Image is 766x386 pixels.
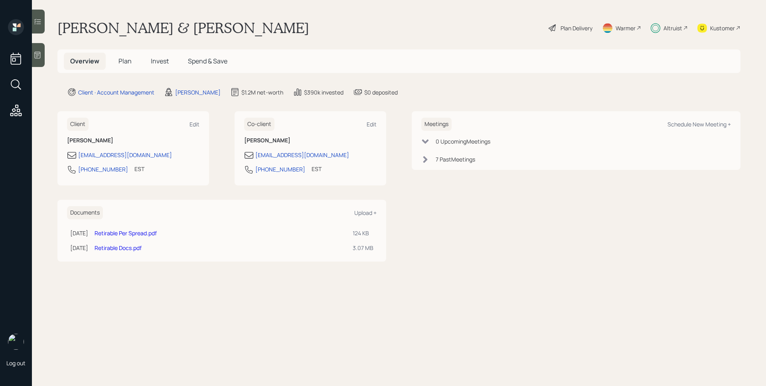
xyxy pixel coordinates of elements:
[436,155,475,163] div: 7 Past Meeting s
[364,88,398,96] div: $0 deposited
[616,24,636,32] div: Warmer
[134,165,144,173] div: EST
[70,244,88,252] div: [DATE]
[436,137,490,146] div: 0 Upcoming Meeting s
[67,137,199,144] h6: [PERSON_NAME]
[312,165,322,173] div: EST
[57,19,309,37] h1: [PERSON_NAME] & [PERSON_NAME]
[78,88,154,96] div: Client · Account Management
[304,88,344,96] div: $390k invested
[8,334,24,350] img: james-distasi-headshot.png
[95,229,157,237] a: Retirable Per Spread.pdf
[190,120,199,128] div: Edit
[255,151,349,159] div: [EMAIL_ADDRESS][DOMAIN_NAME]
[78,165,128,173] div: [PHONE_NUMBER]
[367,120,377,128] div: Edit
[244,118,274,131] h6: Co-client
[244,137,377,144] h6: [PERSON_NAME]
[663,24,682,32] div: Altruist
[188,57,227,65] span: Spend & Save
[70,229,88,237] div: [DATE]
[241,88,283,96] div: $1.2M net-worth
[6,359,26,367] div: Log out
[710,24,735,32] div: Kustomer
[67,118,89,131] h6: Client
[78,151,172,159] div: [EMAIL_ADDRESS][DOMAIN_NAME]
[175,88,221,96] div: [PERSON_NAME]
[67,206,103,219] h6: Documents
[151,57,169,65] span: Invest
[255,165,305,173] div: [PHONE_NUMBER]
[118,57,132,65] span: Plan
[353,229,373,237] div: 124 KB
[353,244,373,252] div: 3.07 MB
[70,57,99,65] span: Overview
[354,209,377,217] div: Upload +
[667,120,731,128] div: Schedule New Meeting +
[561,24,592,32] div: Plan Delivery
[421,118,452,131] h6: Meetings
[95,244,142,252] a: Retirable Docs.pdf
